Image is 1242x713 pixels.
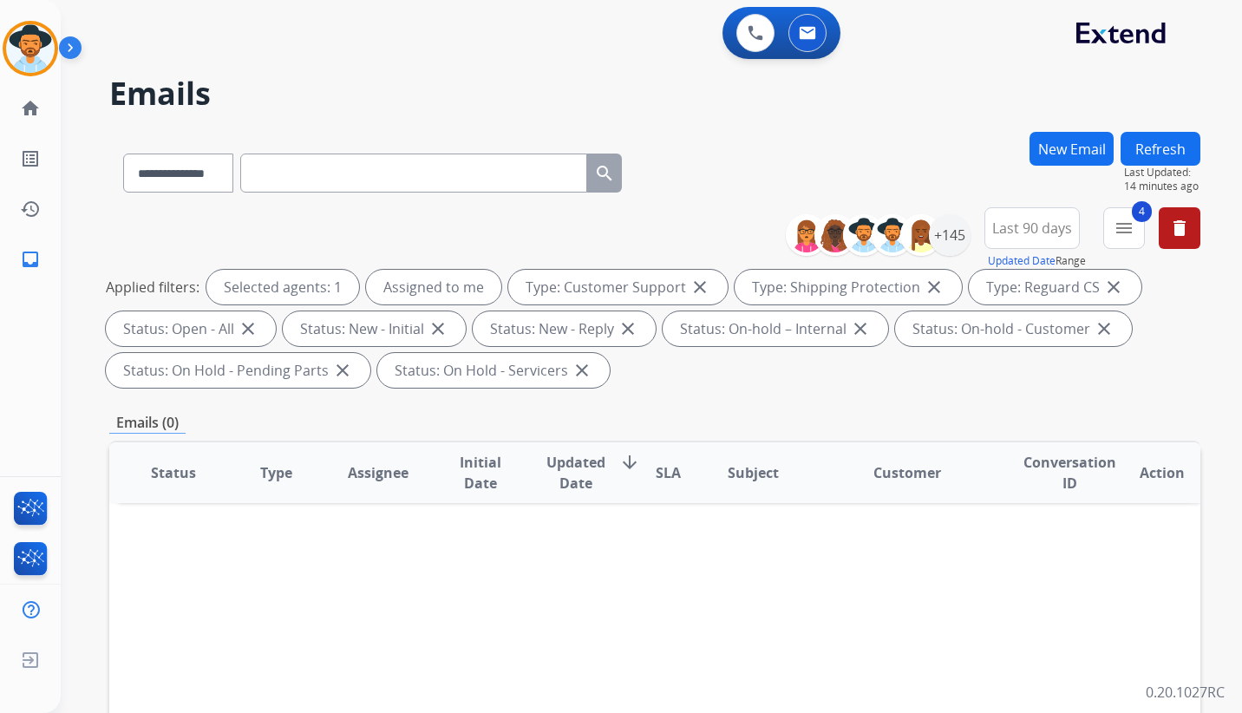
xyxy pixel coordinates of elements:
mat-icon: delete [1169,218,1190,239]
mat-icon: list_alt [20,148,41,169]
button: New Email [1030,132,1114,166]
mat-icon: history [20,199,41,219]
button: Last 90 days [984,207,1080,249]
span: 4 [1132,201,1152,222]
span: Last 90 days [992,225,1072,232]
mat-icon: home [20,98,41,119]
p: Applied filters: [106,277,199,298]
div: Status: On Hold - Servicers [377,353,610,388]
mat-icon: close [428,318,448,339]
span: Subject [728,462,779,483]
mat-icon: close [332,360,353,381]
div: Assigned to me [366,270,501,304]
mat-icon: arrow_downward [619,452,640,473]
mat-icon: close [572,360,592,381]
div: Type: Customer Support [508,270,728,304]
mat-icon: close [690,277,710,298]
div: Type: Reguard CS [969,270,1141,304]
div: Type: Shipping Protection [735,270,962,304]
button: Updated Date [988,254,1056,268]
mat-icon: inbox [20,249,41,270]
span: Conversation ID [1023,452,1116,494]
span: Customer [873,462,941,483]
span: Type [260,462,292,483]
mat-icon: menu [1114,218,1134,239]
div: Selected agents: 1 [206,270,359,304]
div: Status: New - Initial [283,311,466,346]
p: Emails (0) [109,412,186,434]
h2: Emails [109,76,1200,111]
div: Status: On-hold – Internal [663,311,888,346]
span: Initial Date [444,452,518,494]
span: 14 minutes ago [1124,180,1200,193]
button: 4 [1103,207,1145,249]
span: Updated Date [546,452,605,494]
button: Refresh [1121,132,1200,166]
div: Status: Open - All [106,311,276,346]
mat-icon: close [1094,318,1115,339]
div: Status: On-hold - Customer [895,311,1132,346]
span: Last Updated: [1124,166,1200,180]
div: Status: New - Reply [473,311,656,346]
mat-icon: close [238,318,258,339]
span: SLA [656,462,681,483]
span: Assignee [348,462,409,483]
div: +145 [929,214,971,256]
mat-icon: close [618,318,638,339]
mat-icon: close [924,277,945,298]
div: Status: On Hold - Pending Parts [106,353,370,388]
span: Status [151,462,196,483]
mat-icon: search [594,163,615,184]
th: Action [1098,442,1200,503]
mat-icon: close [1103,277,1124,298]
span: Range [988,253,1086,268]
mat-icon: close [850,318,871,339]
p: 0.20.1027RC [1146,682,1225,703]
img: avatar [6,24,55,73]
